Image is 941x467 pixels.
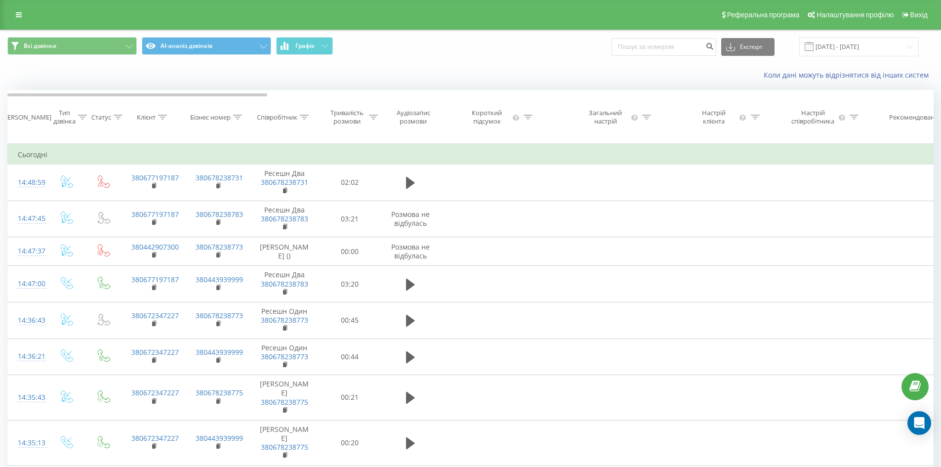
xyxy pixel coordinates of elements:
a: 380672347227 [131,347,179,357]
div: [PERSON_NAME] [1,113,51,122]
td: [PERSON_NAME] [250,420,319,466]
div: Короткий підсумок [463,109,511,126]
span: Реферальна програма [727,11,800,19]
td: 03:21 [319,201,381,237]
div: 14:36:43 [18,311,38,330]
div: Клієнт [137,113,156,122]
a: 380678238783 [261,214,308,223]
a: 380443939999 [196,433,243,443]
td: [PERSON_NAME] [250,375,319,421]
button: Графік [276,37,333,55]
a: 380677197187 [131,210,179,219]
a: 380672347227 [131,433,179,443]
div: 14:36:21 [18,347,38,366]
button: AI-аналіз дзвінків [142,37,271,55]
td: Ресешн Один [250,302,319,339]
a: 380678238731 [261,177,308,187]
a: 380678238783 [196,210,243,219]
input: Пошук за номером [612,38,716,56]
div: Співробітник [257,113,297,122]
div: Настрій співробітника [789,109,837,126]
span: Всі дзвінки [24,42,56,50]
td: 00:21 [319,375,381,421]
div: Статус [91,113,111,122]
a: 380672347227 [131,388,179,397]
a: 380678238783 [261,279,308,289]
td: 02:02 [319,165,381,201]
span: Графік [295,42,315,49]
a: 380677197187 [131,275,179,284]
span: Вихід [910,11,928,19]
a: 380678238775 [261,442,308,452]
td: Ресешн Один [250,339,319,375]
div: 14:47:00 [18,274,38,294]
a: Коли дані можуть відрізнятися вiд інших систем [764,70,934,80]
button: Експорт [721,38,775,56]
td: Ресешн Два [250,165,319,201]
span: Розмова не відбулась [391,242,430,260]
div: 14:47:45 [18,209,38,228]
td: 00:00 [319,237,381,266]
a: 380672347227 [131,311,179,320]
div: 14:48:59 [18,173,38,192]
div: 14:35:43 [18,388,38,407]
a: 380443939999 [196,275,243,284]
td: Ресешн Два [250,201,319,237]
div: Загальний настрій [582,109,629,126]
div: Тривалість розмови [327,109,367,126]
span: Розмова не відбулась [391,210,430,228]
a: 380443939999 [196,347,243,357]
td: 00:44 [319,339,381,375]
a: 380678238773 [261,315,308,325]
a: 380678238731 [196,173,243,182]
td: 00:20 [319,420,381,466]
a: 380678238775 [196,388,243,397]
div: 14:35:13 [18,433,38,453]
div: Тип дзвінка [53,109,76,126]
td: [PERSON_NAME] () [250,237,319,266]
td: 03:20 [319,266,381,302]
a: 380678238773 [261,352,308,361]
a: 380677197187 [131,173,179,182]
span: Налаштування профілю [817,11,894,19]
div: Open Intercom Messenger [907,411,931,435]
div: 14:47:37 [18,242,38,261]
a: 380442907300 [131,242,179,252]
div: Аудіозапис розмови [389,109,437,126]
a: 380678238775 [261,397,308,407]
td: Ресешн Два [250,266,319,302]
button: Всі дзвінки [7,37,137,55]
div: Бізнес номер [190,113,231,122]
a: 380678238773 [196,311,243,320]
td: 00:45 [319,302,381,339]
a: 380678238773 [196,242,243,252]
div: Настрій клієнта [691,109,736,126]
